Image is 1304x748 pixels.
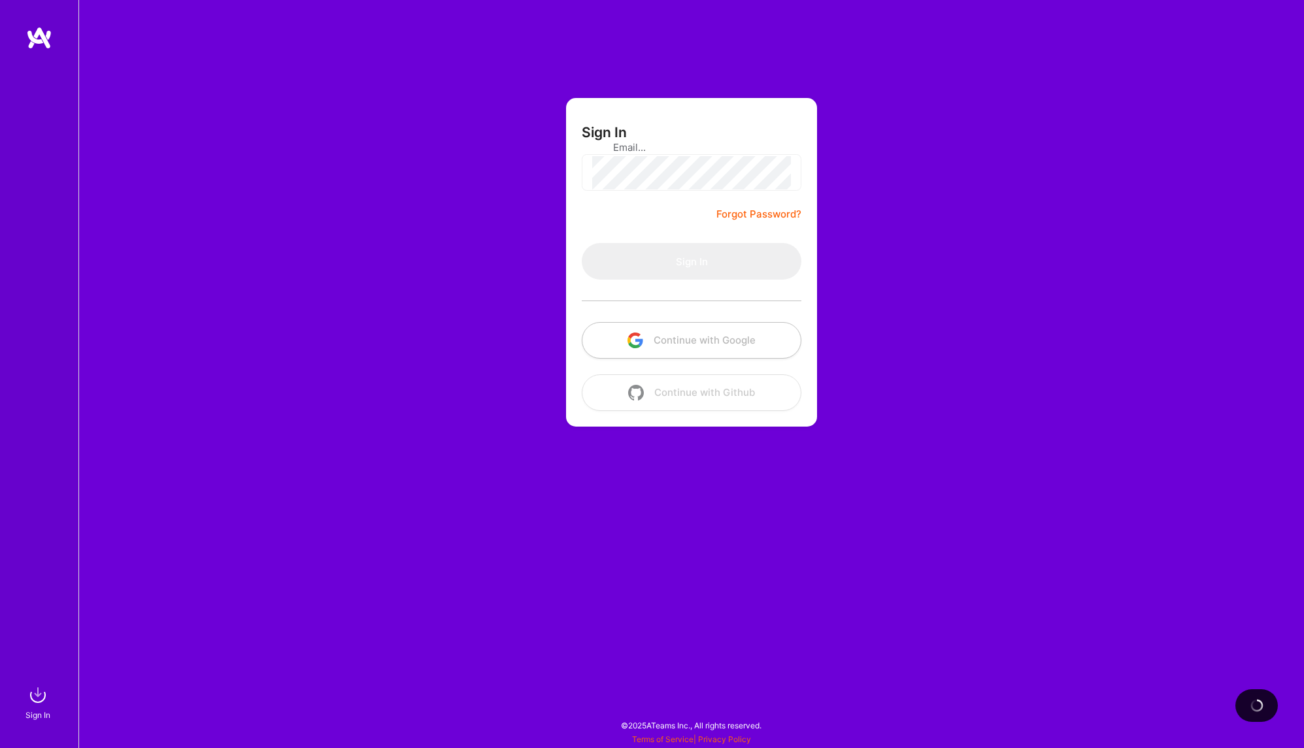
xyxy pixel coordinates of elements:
[627,333,643,348] img: icon
[582,243,801,280] button: Sign In
[632,734,694,744] a: Terms of Service
[632,734,751,744] span: |
[698,734,751,744] a: Privacy Policy
[1248,696,1266,715] img: loading
[78,709,1304,741] div: © 2025 ATeams Inc., All rights reserved.
[27,682,51,722] a: sign inSign In
[613,131,770,164] input: Email...
[26,26,52,50] img: logo
[582,124,627,140] h3: Sign In
[25,682,51,708] img: sign in
[582,374,801,411] button: Continue with Github
[628,385,644,400] img: icon
[582,322,801,359] button: Continue with Google
[25,708,50,722] div: Sign In
[716,206,801,222] a: Forgot Password?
